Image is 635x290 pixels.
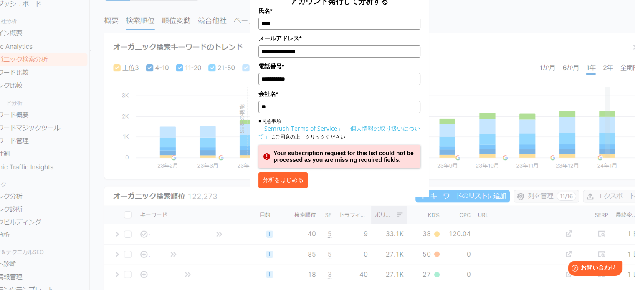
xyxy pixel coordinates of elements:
[561,257,626,281] iframe: Help widget launcher
[258,62,420,71] label: 電話番号*
[258,117,420,141] p: ■同意事項 にご同意の上、クリックください
[258,34,420,43] label: メールアドレス*
[258,124,343,132] a: 「Semrush Terms of Service」
[258,145,420,168] div: Your subscription request for this list could not be processed as you are missing required fields.
[258,124,420,140] a: 「個人情報の取り扱いについて」
[258,172,308,188] button: 分析をはじめる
